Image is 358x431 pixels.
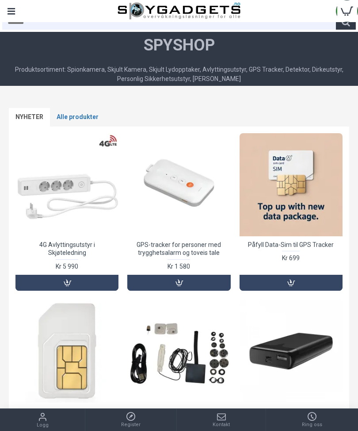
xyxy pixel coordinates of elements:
[2,34,356,56] h1: SpyShop
[56,263,78,269] span: Kr 5 990
[15,133,118,236] a: 4G Avlyttingsutstyr i Skjøteledning
[85,409,176,431] a: Register
[2,65,356,84] div: Produktsortiment: Spionkamera, Skjult Kamera, Skjult Lydopptaker, Avlyttingsutstyr, GPS Tracker, ...
[127,133,230,236] a: GPS-tracker for personer med trygghetsalarm og toveis tale
[118,2,240,20] img: SpyGadgets.no
[248,241,334,249] a: Påfyll Data-Sim til GPS Tracker
[266,409,358,431] a: Ring oss
[15,300,118,403] a: Data-Sim til GPS Tracker
[177,409,266,431] a: Kontakt
[121,421,141,429] span: Register
[254,407,328,415] a: Skjult Kamera i Powerbank
[213,421,230,429] span: Kontakt
[33,407,101,415] a: Data-Sim til GPS Tracker
[20,241,114,257] a: 4G Avlyttingsutstyr i Skjøteledning
[132,407,226,423] a: Skjult kommunikasjonsutstyr med video + lyd
[9,108,50,127] a: NYHETER
[37,422,49,429] span: Logg
[132,241,226,257] a: GPS-tracker for personer med trygghetsalarm og toveis tale
[282,255,300,261] span: Kr 699
[240,300,343,403] a: Skjult Kamera i Powerbank
[127,300,230,403] a: Skjult kommunikasjonsutstyr med video + lyd
[302,421,322,429] span: Ring oss
[50,108,105,127] a: Alle produkter
[168,263,190,269] span: Kr 1 580
[240,133,343,236] a: Påfyll Data-Sim til GPS Tracker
